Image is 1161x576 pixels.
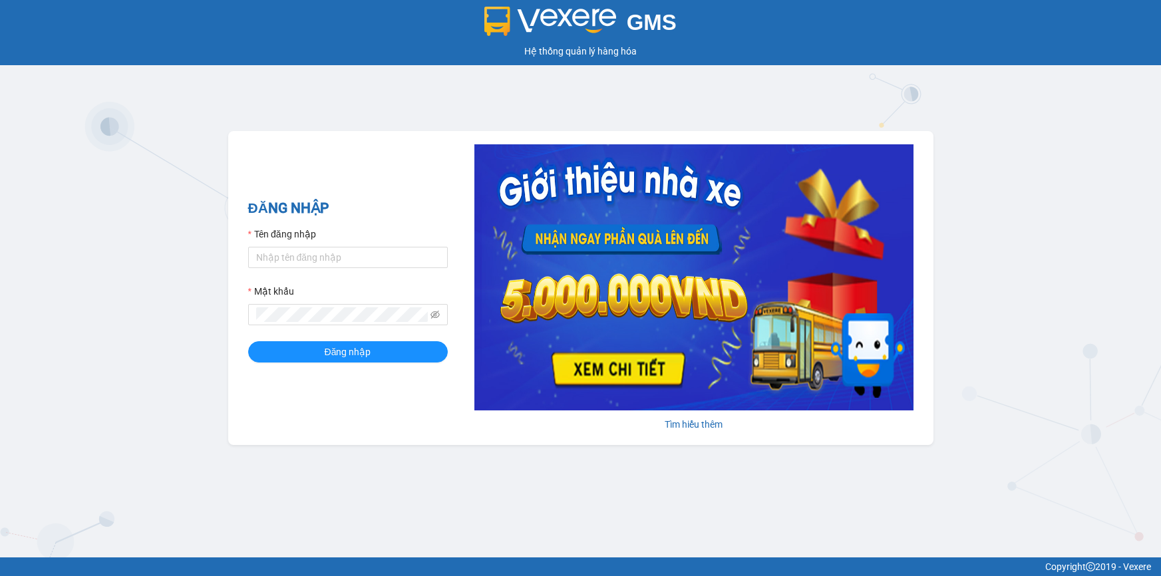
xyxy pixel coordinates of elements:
label: Mật khẩu [248,284,294,299]
div: Copyright 2019 - Vexere [10,559,1151,574]
input: Tên đăng nhập [248,247,448,268]
span: eye-invisible [430,310,440,319]
span: Đăng nhập [325,345,371,359]
span: GMS [627,10,677,35]
img: banner-0 [474,144,913,410]
span: copyright [1086,562,1095,571]
h2: ĐĂNG NHẬP [248,198,448,219]
img: logo 2 [484,7,616,36]
div: Tìm hiểu thêm [474,417,913,432]
input: Mật khẩu [256,307,428,322]
button: Đăng nhập [248,341,448,362]
div: Hệ thống quản lý hàng hóa [3,44,1158,59]
label: Tên đăng nhập [248,227,316,241]
a: GMS [484,20,677,31]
